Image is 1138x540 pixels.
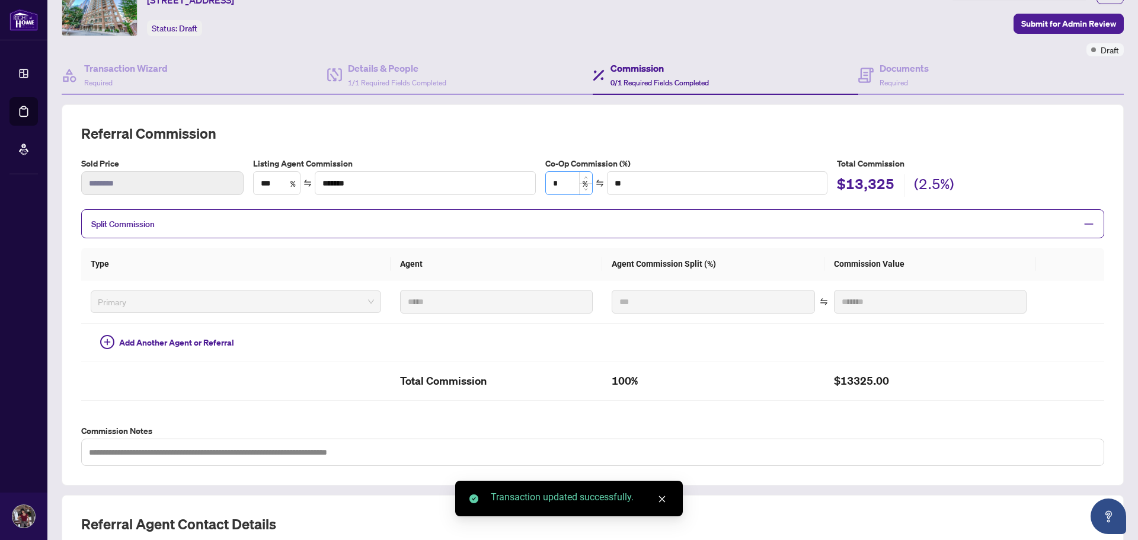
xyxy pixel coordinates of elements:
button: Add Another Agent or Referral [91,333,244,352]
span: 0/1 Required Fields Completed [610,78,709,87]
h4: Details & People [348,61,446,75]
span: Draft [1101,43,1119,56]
div: Transaction updated successfully. [491,490,669,504]
div: Split Commission [81,209,1104,238]
th: Commission Value [824,248,1036,280]
h4: Commission [610,61,709,75]
th: Agent Commission Split (%) [602,248,824,280]
label: Sold Price [81,157,244,170]
span: swap [303,179,312,187]
label: Commission Notes [81,424,1104,437]
span: check-circle [469,494,478,503]
span: Split Commission [91,219,155,229]
h5: Total Commission [837,157,1104,170]
span: swap [596,179,604,187]
span: 1/1 Required Fields Completed [348,78,446,87]
h2: $13,325 [837,174,894,197]
span: Submit for Admin Review [1021,14,1116,33]
img: logo [9,9,38,31]
th: Type [81,248,391,280]
th: Agent [391,248,602,280]
label: Listing Agent Commission [253,157,536,170]
span: down [584,187,588,191]
span: up [584,175,588,180]
span: Add Another Agent or Referral [119,336,234,349]
h4: Documents [880,61,929,75]
img: Profile Icon [12,505,35,528]
h2: Referral Agent Contact Details [81,515,1104,533]
label: Co-Op Commission (%) [545,157,828,170]
span: minus [1083,219,1094,229]
span: close [658,495,666,503]
span: Primary [98,293,374,311]
span: Decrease Value [579,183,592,194]
span: Required [84,78,113,87]
span: plus-circle [100,335,114,349]
h2: Total Commission [400,372,593,391]
h4: Transaction Wizard [84,61,168,75]
div: Status: [147,20,202,36]
h2: $13325.00 [834,372,1027,391]
h2: (2.5%) [914,174,954,197]
a: Close [656,493,669,506]
button: Submit for Admin Review [1014,14,1124,34]
span: Required [880,78,908,87]
span: Draft [179,23,197,34]
h2: 100% [612,372,815,391]
h2: Referral Commission [81,124,1104,143]
button: Open asap [1091,499,1126,534]
span: Increase Value [579,172,592,183]
span: swap [820,298,828,306]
